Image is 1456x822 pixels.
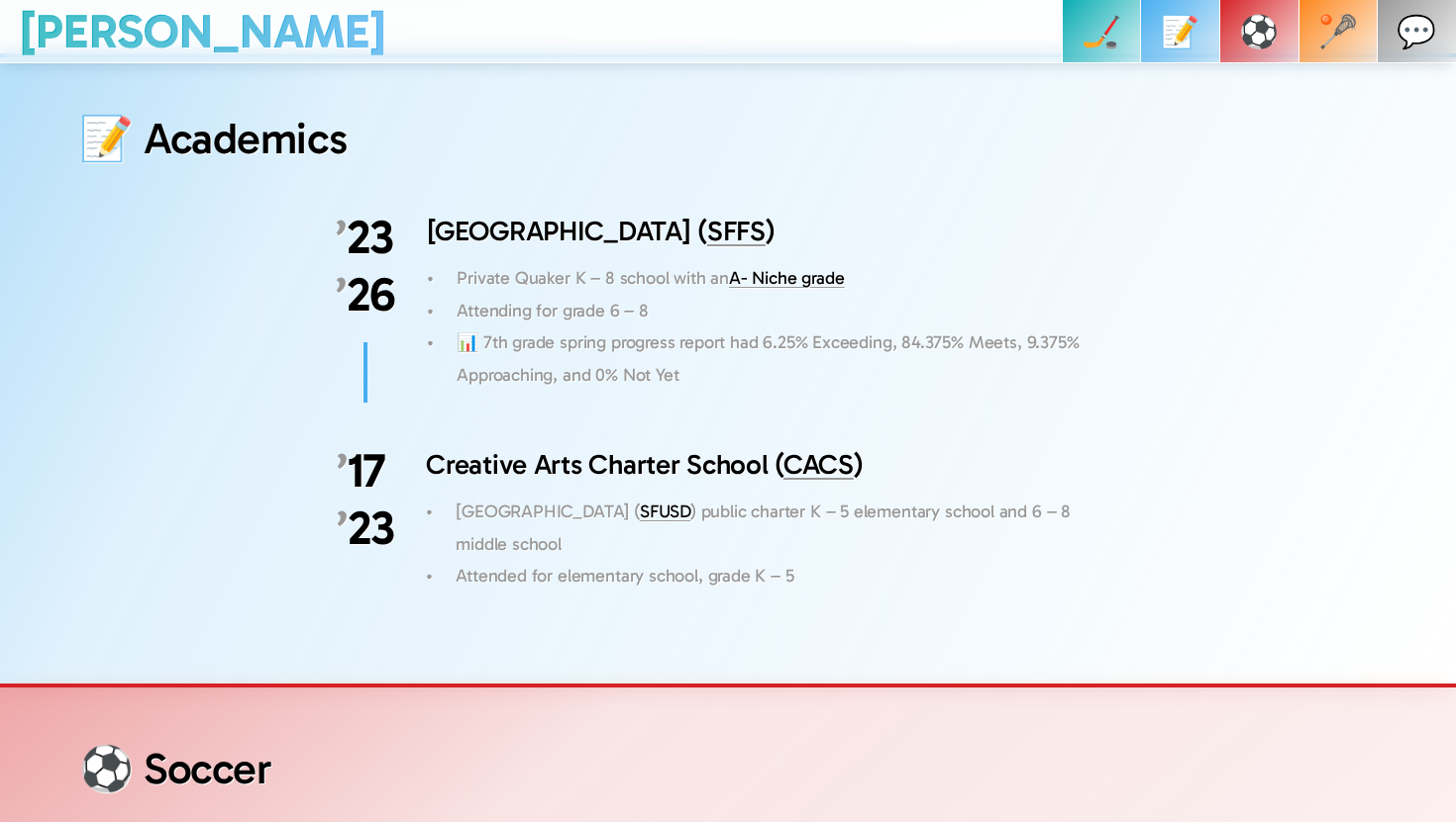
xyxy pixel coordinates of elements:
a: SFFS [707,215,766,247]
p: Attended for elementary school, grade K – 5 [456,560,1119,592]
a: A- Niche grade [729,267,844,289]
span: 17 [347,442,385,499]
p: 📊 7th grade spring progress report had 6.25% Exceeding, 84.375% Meets, 9.375% Approaching, and 0%... [457,326,1120,391]
h3: [GEOGRAPHIC_DATA] ( ) [427,212,1120,250]
p: Attending for grade 6 – 8 [457,295,1120,326]
a: SFUSD [640,501,690,522]
h1: 📝 Academics [79,113,347,165]
span: 23 [347,500,394,556]
span: ’ [337,442,348,499]
span: ’ [336,266,347,322]
span: ’ [336,209,347,265]
a: CACS [783,448,854,481]
p: [GEOGRAPHIC_DATA] ( ) public charter K – 5 elementary school and 6 – 8 middle school [456,496,1119,560]
span: 26 [346,266,395,322]
span: 23 [346,209,393,265]
a: [PERSON_NAME] [20,3,386,59]
p: Private Quaker K – 8 school with an [457,262,1120,294]
span: ’ [337,500,348,556]
h3: Creative Arts Charter School ( ) [426,445,1119,484]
